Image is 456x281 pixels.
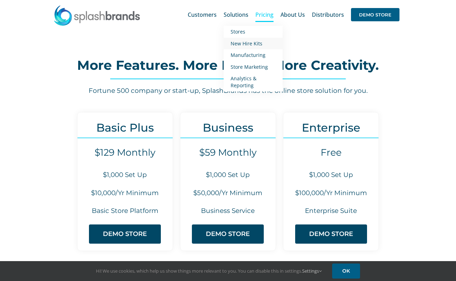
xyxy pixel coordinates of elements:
[180,188,276,198] h6: $50,000/Yr Minimum
[77,121,173,134] h3: Basic Plus
[35,58,421,72] h2: More Features. More Power. More Creativity.
[192,224,264,244] a: DEMO STORE
[35,86,421,96] h6: Fortune 500 company or start-up, SplashBrands has the online store solution for you.
[231,75,256,89] span: Analytics & Reporting
[206,230,250,238] span: DEMO STORE
[224,12,248,17] span: Solutions
[77,170,173,180] h6: $1,000 Set Up
[188,3,217,26] a: Customers
[89,224,161,244] a: DEMO STORE
[77,147,173,158] h4: $129 Monthly
[231,52,266,58] span: Manufacturing
[224,61,283,73] a: Store Marketing
[224,73,283,91] a: Analytics & Reporting
[224,38,283,50] a: New Hire Kits
[312,12,344,17] span: Distributors
[283,121,379,134] h3: Enterprise
[309,230,353,238] span: DEMO STORE
[188,12,217,17] span: Customers
[302,268,322,274] a: Settings
[231,64,268,70] span: Store Marketing
[224,49,283,61] a: Manufacturing
[255,12,274,17] span: Pricing
[96,268,322,274] span: Hi! We use cookies, which help us show things more relevant to you. You can disable this in setti...
[351,3,399,26] a: DEMO STORE
[231,28,245,35] span: Stores
[180,121,276,134] h3: Business
[295,224,367,244] a: DEMO STORE
[283,188,379,198] h6: $100,000/Yr Minimum
[180,206,276,216] h6: Business Service
[231,40,262,47] span: New Hire Kits
[281,12,305,17] span: About Us
[351,8,399,21] span: DEMO STORE
[224,26,283,38] a: Stores
[332,264,360,279] a: OK
[255,3,274,26] a: Pricing
[283,147,379,158] h4: Free
[283,170,379,180] h6: $1,000 Set Up
[103,230,147,238] span: DEMO STORE
[53,5,141,26] img: SplashBrands.com Logo
[188,3,399,26] nav: Main Menu
[312,3,344,26] a: Distributors
[77,206,173,216] h6: Basic Store Platform
[77,188,173,198] h6: $10,000/Yr Minimum
[180,147,276,158] h4: $59 Monthly
[283,206,379,216] h6: Enterprise Suite
[180,170,276,180] h6: $1,000 Set Up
